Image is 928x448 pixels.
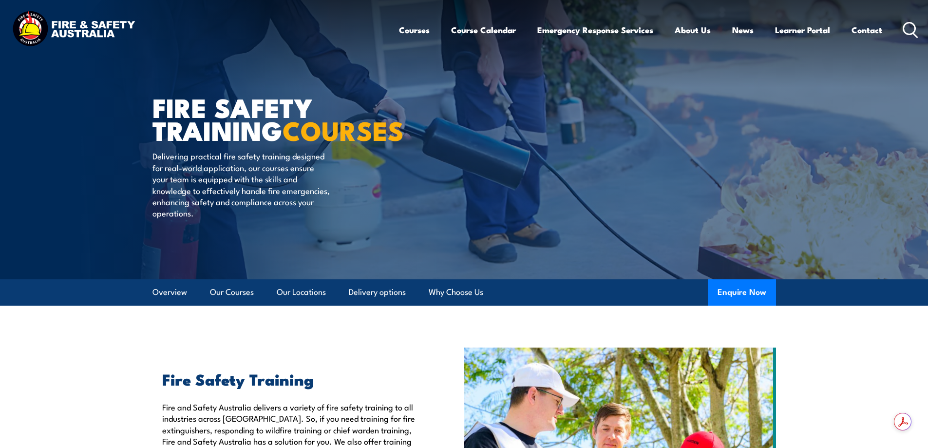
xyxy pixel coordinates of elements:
[708,279,776,306] button: Enquire Now
[451,17,516,43] a: Course Calendar
[152,150,330,218] p: Delivering practical fire safety training designed for real-world application, our courses ensure...
[399,17,430,43] a: Courses
[675,17,711,43] a: About Us
[152,96,393,141] h1: FIRE SAFETY TRAINING
[152,279,187,305] a: Overview
[852,17,882,43] a: Contact
[429,279,483,305] a: Why Choose Us
[162,372,419,386] h2: Fire Safety Training
[537,17,653,43] a: Emergency Response Services
[277,279,326,305] a: Our Locations
[210,279,254,305] a: Our Courses
[775,17,830,43] a: Learner Portal
[349,279,406,305] a: Delivery options
[283,109,404,150] strong: COURSES
[732,17,754,43] a: News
